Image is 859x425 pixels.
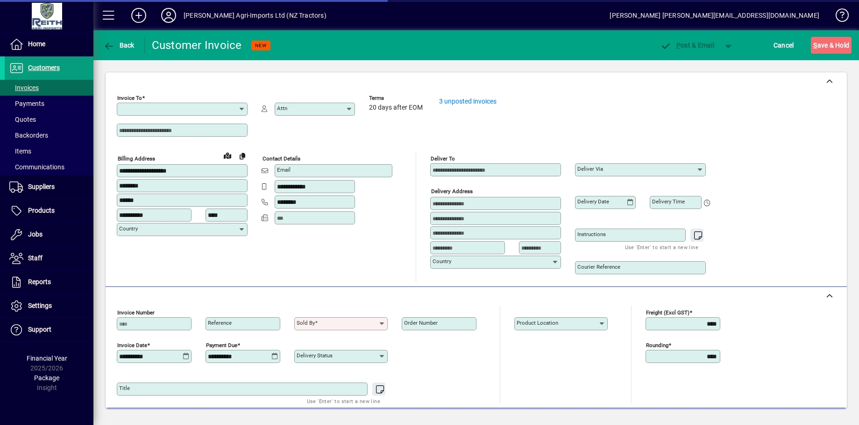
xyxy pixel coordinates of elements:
[5,127,93,143] a: Backorders
[277,167,291,173] mat-label: Email
[5,159,93,175] a: Communications
[184,8,327,23] div: [PERSON_NAME] Agri-Imports Ltd (NZ Tractors)
[9,100,44,107] span: Payments
[307,396,380,406] mat-hint: Use 'Enter' to start a new line
[655,37,719,54] button: Post & Email
[811,37,852,54] button: Save & Hold
[119,225,138,232] mat-label: Country
[5,80,93,96] a: Invoices
[154,7,184,24] button: Profile
[28,230,43,238] span: Jobs
[93,37,145,54] app-page-header-button: Back
[28,278,51,286] span: Reports
[660,42,714,49] span: ost & Email
[5,33,93,56] a: Home
[5,111,93,127] a: Quotes
[27,355,67,362] span: Financial Year
[813,42,817,49] span: S
[117,309,155,316] mat-label: Invoice number
[9,84,39,91] span: Invoices
[208,320,232,326] mat-label: Reference
[117,342,147,348] mat-label: Invoice date
[5,223,93,246] a: Jobs
[5,271,93,294] a: Reports
[297,352,333,359] mat-label: Delivery status
[646,342,668,348] mat-label: Rounding
[771,37,796,54] button: Cancel
[9,163,64,171] span: Communications
[152,38,242,53] div: Customer Invoice
[119,385,130,391] mat-label: Title
[369,104,423,111] span: 20 days after EOM
[431,155,455,162] mat-label: Deliver To
[297,320,315,326] mat-label: Sold by
[206,342,237,348] mat-label: Payment due
[577,198,609,205] mat-label: Delivery date
[676,42,681,49] span: P
[124,7,154,24] button: Add
[652,198,685,205] mat-label: Delivery time
[220,148,235,163] a: View on map
[28,207,55,214] span: Products
[5,143,93,159] a: Items
[9,116,36,123] span: Quotes
[34,374,59,382] span: Package
[5,199,93,223] a: Products
[28,302,52,309] span: Settings
[774,38,794,53] span: Cancel
[28,183,55,190] span: Suppliers
[28,40,45,48] span: Home
[9,132,48,139] span: Backorders
[646,309,689,316] mat-label: Freight (excl GST)
[235,148,250,163] button: Copy to Delivery address
[5,175,93,199] a: Suppliers
[9,147,31,155] span: Items
[28,326,51,333] span: Support
[5,294,93,318] a: Settings
[28,254,43,262] span: Staff
[277,105,287,111] mat-label: Attn
[404,320,438,326] mat-label: Order number
[433,258,451,265] mat-label: Country
[103,42,135,49] span: Back
[255,42,267,49] span: NEW
[577,264,620,270] mat-label: Courier Reference
[577,231,606,237] mat-label: Instructions
[577,166,603,172] mat-label: Deliver via
[5,318,93,341] a: Support
[101,37,137,54] button: Back
[829,2,847,32] a: Knowledge Base
[813,38,849,53] span: ave & Hold
[517,320,558,326] mat-label: Product location
[625,242,698,252] mat-hint: Use 'Enter' to start a new line
[117,95,142,101] mat-label: Invoice To
[5,96,93,111] a: Payments
[369,95,425,101] span: Terms
[610,8,819,23] div: [PERSON_NAME] [PERSON_NAME][EMAIL_ADDRESS][DOMAIN_NAME]
[5,247,93,270] a: Staff
[28,64,60,71] span: Customers
[439,98,497,105] a: 3 unposted invoices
